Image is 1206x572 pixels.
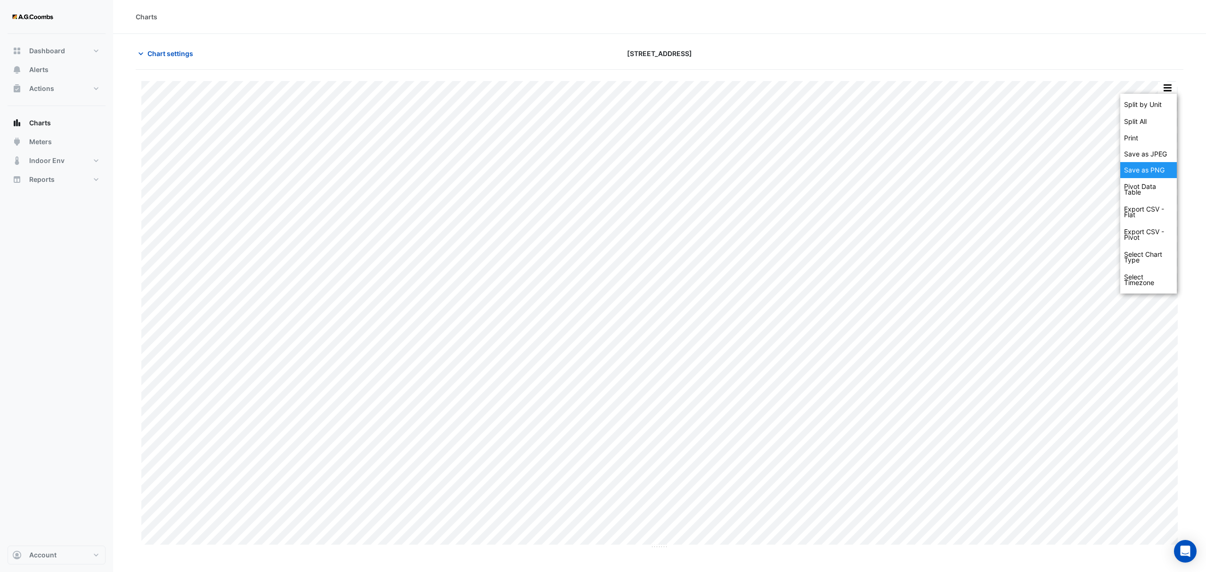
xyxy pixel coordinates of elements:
app-icon: Charts [12,118,22,128]
div: Export CSV - Flat [1120,201,1177,223]
button: Reports [8,170,106,189]
span: Actions [29,84,54,93]
app-icon: Dashboard [12,46,22,56]
div: Open Intercom Messenger [1174,540,1197,563]
div: Save as JPEG [1120,146,1177,162]
button: Meters [8,132,106,151]
button: Alerts [8,60,106,79]
div: Select Chart Type [1120,246,1177,269]
button: Dashboard [8,41,106,60]
img: Company Logo [11,8,54,26]
app-icon: Meters [12,137,22,147]
button: Account [8,546,106,564]
span: Dashboard [29,46,65,56]
div: Each data series displayed its own chart, except alerts which are shown on top of non binary data... [1120,113,1177,130]
app-icon: Reports [12,175,22,184]
span: Chart settings [147,49,193,58]
span: Account [29,550,57,560]
button: Charts [8,114,106,132]
div: Pivot Data Table [1120,178,1177,201]
button: Indoor Env [8,151,106,170]
div: Charts [136,12,157,22]
span: Indoor Env [29,156,65,165]
div: Select Timezone [1120,269,1177,291]
button: More Options [1158,82,1177,94]
span: [STREET_ADDRESS] [627,49,692,58]
span: Alerts [29,65,49,74]
div: Data series of the same unit displayed on the same chart, except for binary data [1120,96,1177,113]
span: Charts [29,118,51,128]
button: Actions [8,79,106,98]
app-icon: Actions [12,84,22,93]
span: Meters [29,137,52,147]
div: Print [1120,130,1177,146]
app-icon: Indoor Env [12,156,22,165]
div: Export CSV - Pivot [1120,223,1177,246]
div: Save as PNG [1120,162,1177,178]
button: Chart settings [136,45,199,62]
app-icon: Alerts [12,65,22,74]
span: Reports [29,175,55,184]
